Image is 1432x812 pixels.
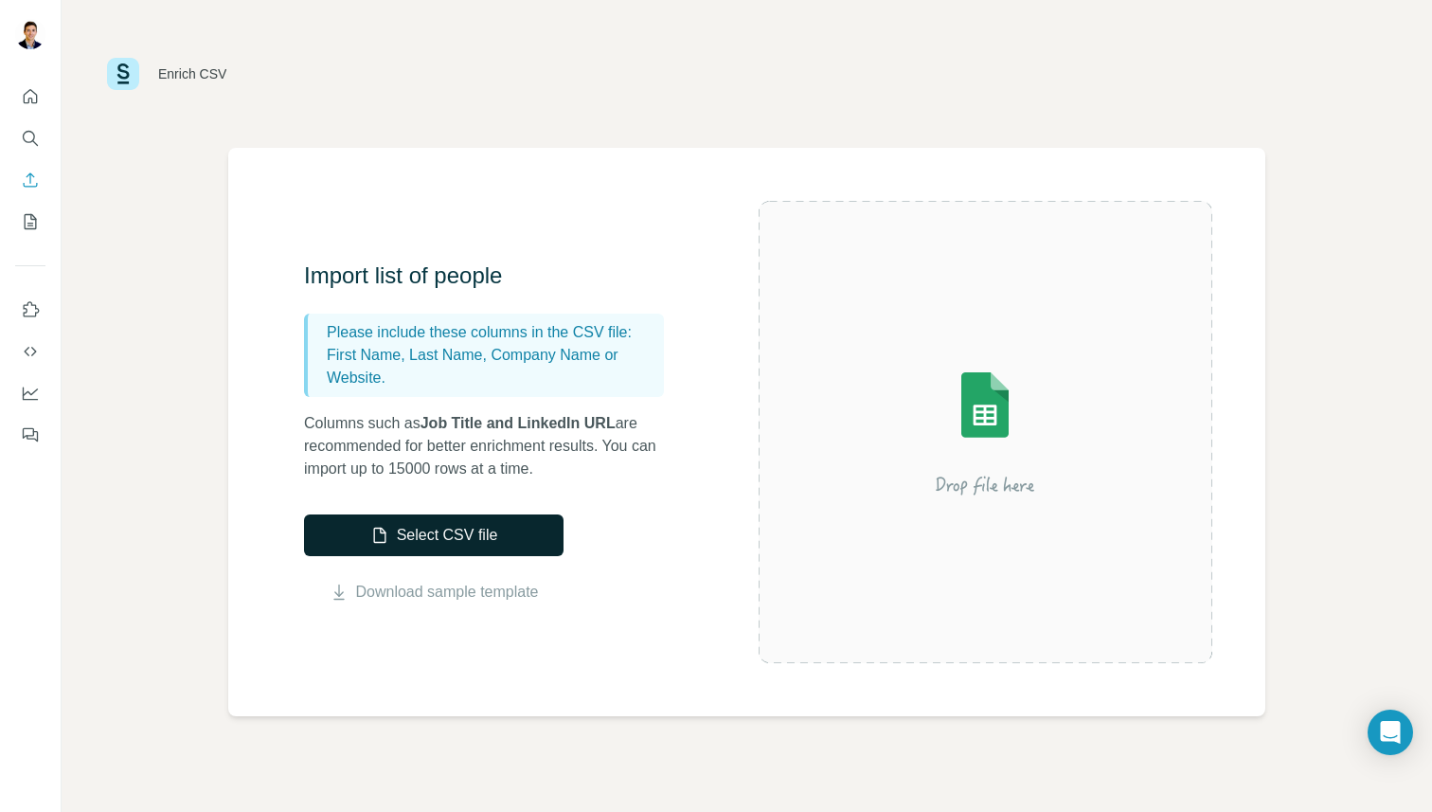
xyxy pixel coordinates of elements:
button: Feedback [15,418,45,452]
button: Dashboard [15,376,45,410]
button: Download sample template [304,581,564,604]
a: Download sample template [356,581,539,604]
button: Use Surfe on LinkedIn [15,293,45,327]
div: Enrich CSV [158,64,226,83]
p: Please include these columns in the CSV file: [327,321,656,344]
button: Select CSV file [304,514,564,556]
img: Surfe Logo [107,58,139,90]
div: Open Intercom Messenger [1368,710,1413,755]
h3: Import list of people [304,261,683,291]
button: Quick start [15,80,45,114]
button: Search [15,121,45,155]
img: Surfe Illustration - Drop file here or select below [814,318,1155,546]
button: Use Surfe API [15,334,45,369]
button: My lists [15,205,45,239]
button: Enrich CSV [15,163,45,197]
p: First Name, Last Name, Company Name or Website. [327,344,656,389]
img: Avatar [15,19,45,49]
p: Columns such as are recommended for better enrichment results. You can import up to 15000 rows at... [304,412,683,480]
span: Job Title and LinkedIn URL [421,415,616,431]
